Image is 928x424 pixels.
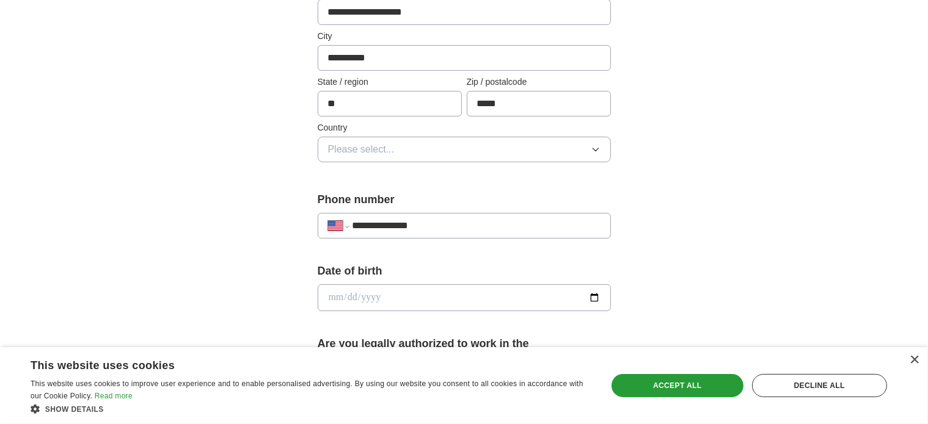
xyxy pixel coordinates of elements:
[31,379,583,400] span: This website uses cookies to improve user experience and to enable personalised advertising. By u...
[318,30,611,43] label: City
[752,374,887,397] div: Decline all
[45,405,104,414] span: Show details
[318,76,462,88] label: State / region
[31,403,590,415] div: Show details
[318,263,611,279] label: Date of birth
[910,356,919,365] div: Close
[31,354,560,373] div: This website uses cookies
[612,374,743,397] div: Accept all
[318,192,611,208] label: Phone number
[328,142,395,157] span: Please select...
[318,121,611,134] label: Country
[318,137,611,162] button: Please select...
[467,76,611,88] label: Zip / postalcode
[318,336,611,368] label: Are you legally authorized to work in the [GEOGRAPHIC_DATA]?
[95,392,133,400] a: Read more, opens a new window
